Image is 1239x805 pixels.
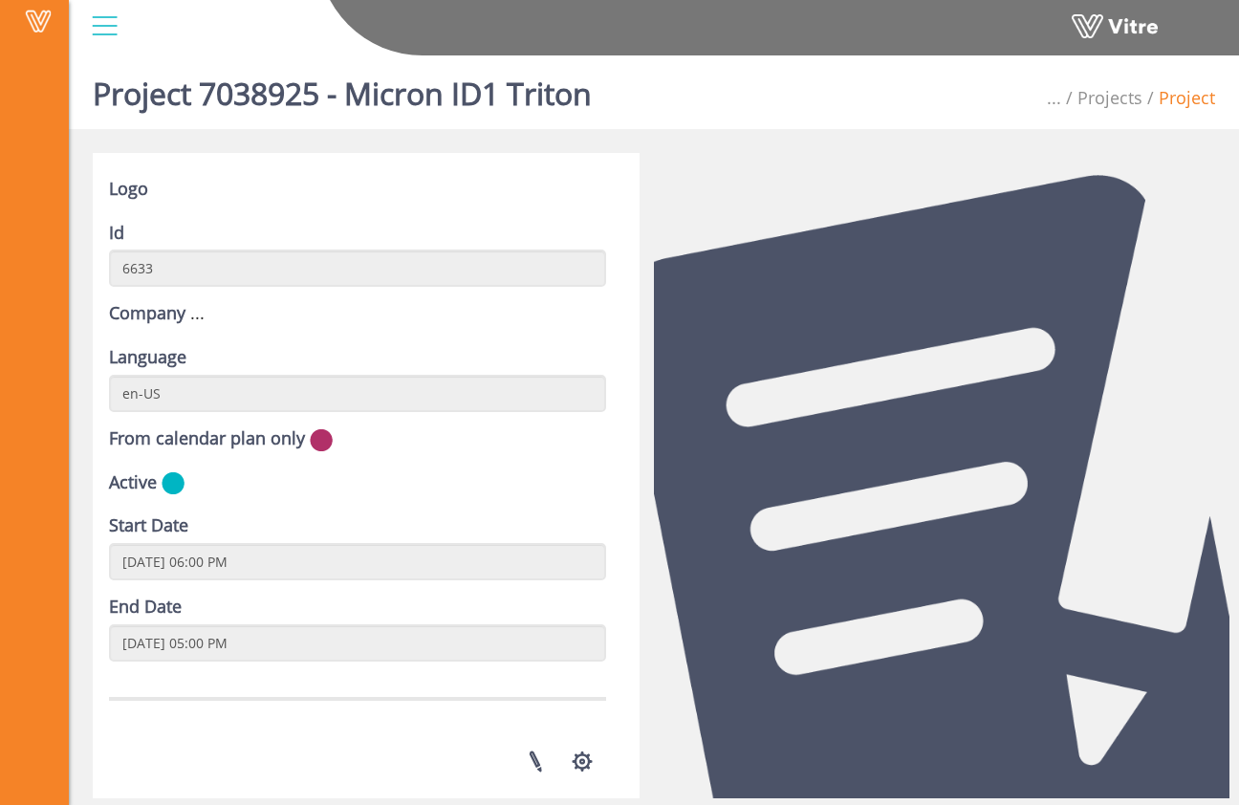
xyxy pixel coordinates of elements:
[109,301,185,326] label: Company
[1047,86,1061,109] span: ...
[109,221,124,246] label: Id
[190,301,205,324] span: ...
[109,345,186,370] label: Language
[310,428,333,452] img: no
[1077,86,1142,109] a: Projects
[109,513,188,538] label: Start Date
[109,177,148,202] label: Logo
[1142,86,1215,111] li: Project
[109,470,157,495] label: Active
[162,471,185,495] img: yes
[109,426,305,451] label: From calendar plan only
[93,48,592,129] h1: Project 7038925 - Micron ID1 Triton
[109,595,182,620] label: End Date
